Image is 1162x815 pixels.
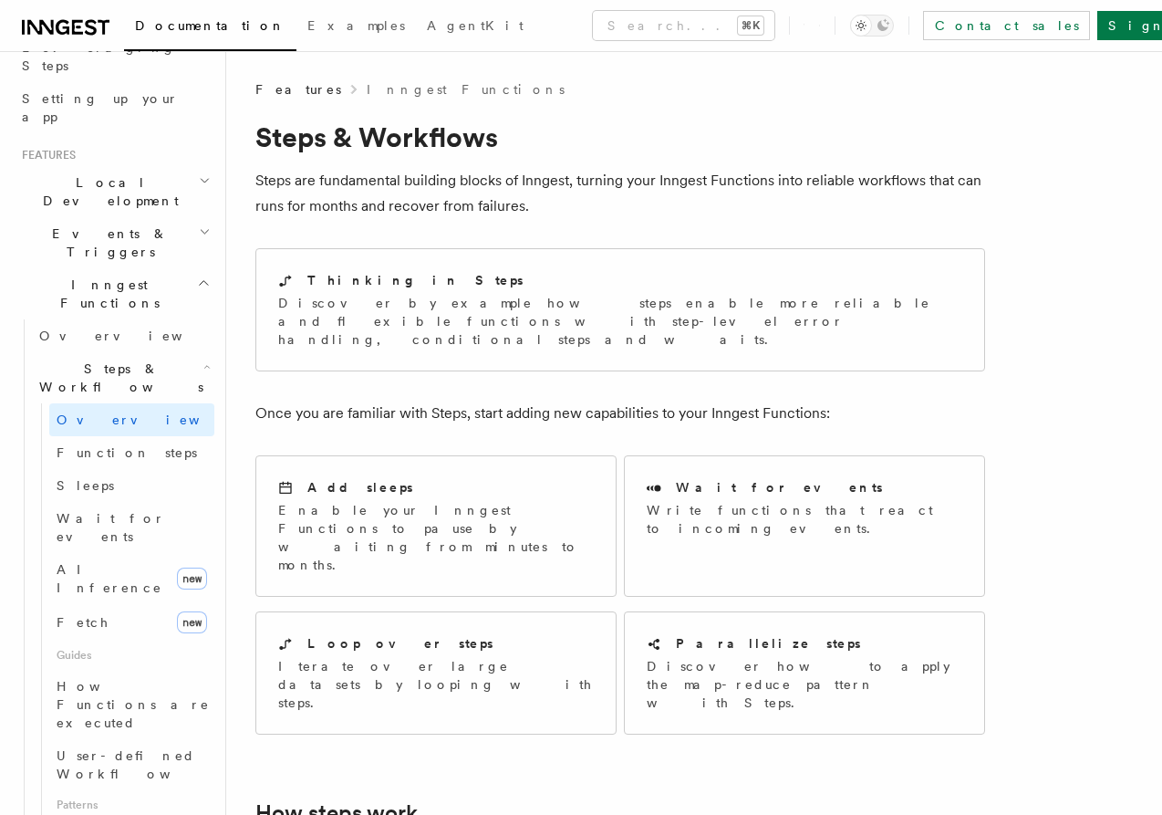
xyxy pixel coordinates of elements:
span: Inngest Functions [15,276,197,312]
a: Setting up your app [15,82,214,133]
button: Inngest Functions [15,268,214,319]
p: Discover how to apply the map-reduce pattern with Steps. [647,657,962,712]
a: Fetchnew [49,604,214,641]
button: Events & Triggers [15,217,214,268]
a: Add sleepsEnable your Inngest Functions to pause by waiting from minutes to months. [255,455,617,597]
span: Local Development [15,173,199,210]
button: Local Development [15,166,214,217]
span: Setting up your app [22,91,179,124]
a: Leveraging Steps [15,31,214,82]
a: Wait for events [49,502,214,553]
a: Loop over stepsIterate over large datasets by looping with steps. [255,611,617,735]
kbd: ⌘K [738,16,763,35]
p: Write functions that react to incoming events. [647,501,962,538]
a: AgentKit [416,5,534,49]
span: Overview [57,413,244,427]
h1: Steps & Workflows [255,120,985,153]
button: Toggle dark mode [850,15,894,37]
a: Overview [32,319,214,352]
span: User-defined Workflows [57,748,221,781]
span: Events & Triggers [15,225,199,261]
h2: Parallelize steps [676,634,861,653]
a: Function steps [49,436,214,469]
button: Steps & Workflows [32,352,214,403]
span: Sleeps [57,478,114,493]
span: AI Inference [57,562,162,595]
a: AI Inferencenew [49,553,214,604]
span: Overview [39,329,227,343]
p: Steps are fundamental building blocks of Inngest, turning your Inngest Functions into reliable wo... [255,168,985,219]
span: Examples [307,18,405,33]
h2: Wait for events [676,478,883,496]
p: Enable your Inngest Functions to pause by waiting from minutes to months. [278,501,594,574]
span: Features [15,148,76,162]
h2: Thinking in Steps [307,271,524,289]
span: AgentKit [427,18,524,33]
a: Thinking in StepsDiscover by example how steps enable more reliable and flexible functions with s... [255,248,985,371]
h2: Loop over steps [307,634,493,653]
span: Function steps [57,445,197,460]
a: Sleeps [49,469,214,502]
span: new [177,611,207,633]
p: Once you are familiar with Steps, start adding new capabilities to your Inngest Functions: [255,401,985,426]
span: new [177,568,207,590]
a: How Functions are executed [49,670,214,739]
a: User-defined Workflows [49,739,214,790]
span: How Functions are executed [57,679,210,730]
span: Wait for events [57,511,165,544]
a: Inngest Functions [367,80,565,99]
span: Documentation [135,18,285,33]
p: Discover by example how steps enable more reliable and flexible functions with step-level error h... [278,294,962,349]
h2: Add sleeps [307,478,413,496]
span: Guides [49,641,214,670]
a: Examples [296,5,416,49]
button: Search...⌘K [593,11,774,40]
span: Steps & Workflows [32,360,203,396]
span: Features [255,80,341,99]
span: Fetch [57,615,109,630]
p: Iterate over large datasets by looping with steps. [278,657,594,712]
a: Overview [49,403,214,436]
a: Wait for eventsWrite functions that react to incoming events. [624,455,985,597]
a: Parallelize stepsDiscover how to apply the map-reduce pattern with Steps. [624,611,985,735]
a: Contact sales [923,11,1090,40]
a: Documentation [124,5,296,51]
